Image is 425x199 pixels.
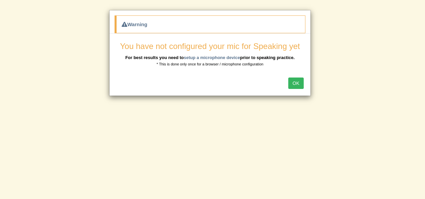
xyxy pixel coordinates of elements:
span: You have not configured your mic for Speaking yet [120,42,300,51]
small: * This is done only once for a browser / microphone configuration [157,62,263,66]
b: For best results you need to prior to speaking practice. [125,55,295,60]
div: Warning [115,15,305,33]
a: setup a microphone device [184,55,240,60]
button: OK [288,78,304,89]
